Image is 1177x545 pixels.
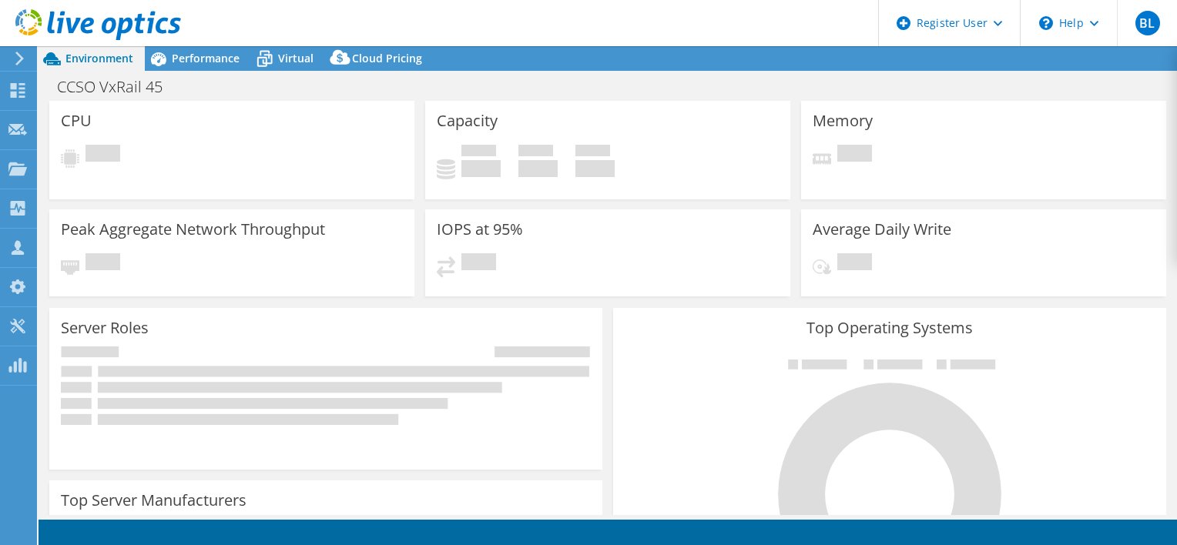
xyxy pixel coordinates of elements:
span: Performance [172,51,240,65]
h1: CCSO VxRail 45 [50,79,186,95]
h3: Capacity [437,112,498,129]
h3: Average Daily Write [813,221,951,238]
span: Environment [65,51,133,65]
h3: IOPS at 95% [437,221,523,238]
h3: Server Roles [61,319,149,336]
span: Free [518,145,553,160]
span: BL [1135,11,1160,35]
h3: Peak Aggregate Network Throughput [61,221,325,238]
h4: 0 GiB [518,160,558,177]
span: Pending [837,253,872,274]
span: Pending [86,253,120,274]
span: Pending [461,253,496,274]
span: Pending [86,145,120,166]
h4: 0 GiB [461,160,501,177]
h3: Memory [813,112,873,129]
h3: Top Operating Systems [625,319,1155,336]
svg: \n [1039,16,1053,30]
span: Virtual [278,51,314,65]
span: Pending [837,145,872,166]
span: Total [575,145,610,160]
h3: Top Server Manufacturers [61,492,246,509]
span: Used [461,145,496,160]
h4: 0 GiB [575,160,615,177]
span: Cloud Pricing [352,51,422,65]
h3: CPU [61,112,92,129]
